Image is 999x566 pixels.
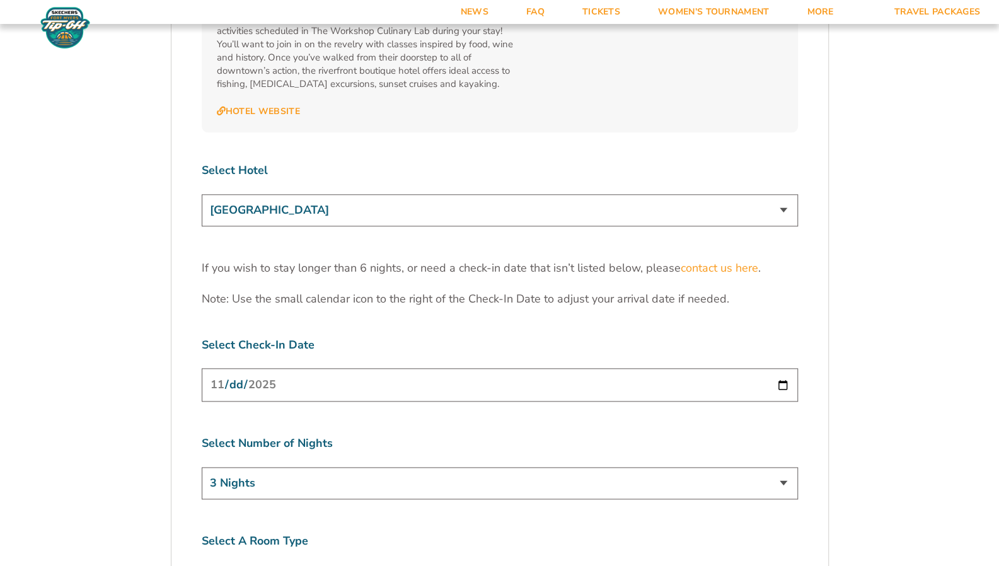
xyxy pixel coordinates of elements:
label: Select Hotel [202,163,798,178]
label: Select Check-In Date [202,337,798,353]
p: If you wish to stay longer than 6 nights, or need a check-in date that isn’t listed below, please . [202,260,798,276]
p: Note: Use the small calendar icon to the right of the Check-In Date to adjust your arrival date i... [202,291,798,307]
label: Select A Room Type [202,533,798,549]
label: Select Number of Nights [202,436,798,451]
a: Hotel Website [217,106,300,117]
img: Fort Myers Tip-Off [38,6,93,49]
a: contact us here [681,260,758,276]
